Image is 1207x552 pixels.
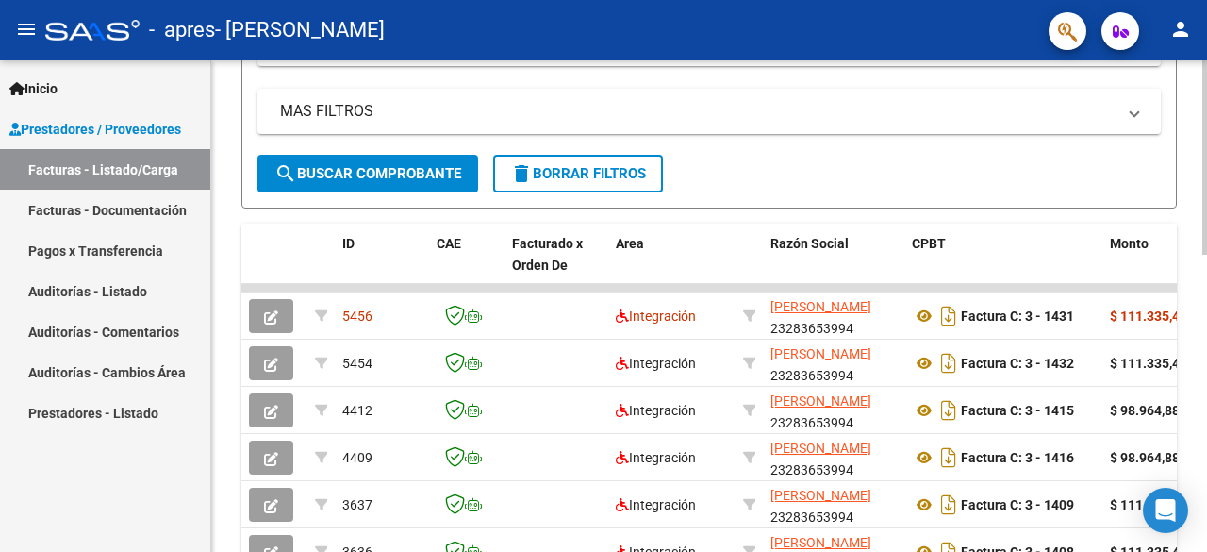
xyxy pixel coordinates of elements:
span: 5454 [342,356,372,371]
span: [PERSON_NAME] [770,299,871,314]
span: Buscar Comprobante [274,165,461,182]
span: 4409 [342,450,372,465]
span: Area [616,236,644,251]
strong: $ 111.335,49 [1110,356,1187,371]
span: CPBT [912,236,946,251]
i: Descargar documento [936,443,961,473]
strong: $ 98.964,88 [1110,450,1180,465]
i: Descargar documento [936,348,961,378]
strong: $ 111.335,49 [1110,497,1187,512]
datatable-header-cell: ID [335,224,429,307]
span: Facturado x Orden De [512,236,583,273]
mat-icon: search [274,162,297,185]
span: 3637 [342,497,372,512]
div: 23283653994 [770,438,897,477]
span: 4412 [342,403,372,418]
datatable-header-cell: Facturado x Orden De [504,224,608,307]
span: [PERSON_NAME] [770,535,871,550]
i: Descargar documento [936,301,961,331]
div: 23283653994 [770,296,897,336]
strong: Factura C: 3 - 1415 [961,403,1074,418]
div: 23283653994 [770,343,897,383]
strong: $ 98.964,88 [1110,403,1180,418]
datatable-header-cell: Area [608,224,736,307]
span: Integración [616,356,696,371]
div: 23283653994 [770,485,897,525]
datatable-header-cell: Razón Social [763,224,904,307]
span: [PERSON_NAME] [770,488,871,503]
div: 23283653994 [770,391,897,430]
div: Open Intercom Messenger [1143,488,1188,533]
mat-expansion-panel-header: MAS FILTROS [257,89,1161,134]
mat-icon: menu [15,18,38,41]
span: 5456 [342,309,372,324]
span: [PERSON_NAME] [770,346,871,361]
span: ID [342,236,355,251]
datatable-header-cell: CAE [429,224,504,307]
strong: Factura C: 3 - 1416 [961,450,1074,465]
span: - apres [149,9,215,51]
span: [PERSON_NAME] [770,441,871,456]
mat-icon: person [1169,18,1192,41]
button: Borrar Filtros [493,155,663,192]
span: Inicio [9,78,58,99]
i: Descargar documento [936,490,961,520]
datatable-header-cell: CPBT [904,224,1102,307]
span: - [PERSON_NAME] [215,9,385,51]
button: Buscar Comprobante [257,155,478,192]
span: [PERSON_NAME] [770,393,871,409]
span: Borrar Filtros [510,165,646,182]
strong: Factura C: 3 - 1432 [961,356,1074,371]
span: Monto [1110,236,1149,251]
span: Integración [616,309,696,324]
i: Descargar documento [936,395,961,426]
span: Prestadores / Proveedores [9,119,181,140]
mat-icon: delete [510,162,533,185]
strong: $ 111.335,49 [1110,309,1187,324]
strong: Factura C: 3 - 1431 [961,309,1074,324]
mat-panel-title: MAS FILTROS [280,101,1116,122]
span: Integración [616,450,696,465]
span: Razón Social [770,236,849,251]
span: CAE [437,236,461,251]
span: Integración [616,497,696,512]
span: Integración [616,403,696,418]
strong: Factura C: 3 - 1409 [961,497,1074,512]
